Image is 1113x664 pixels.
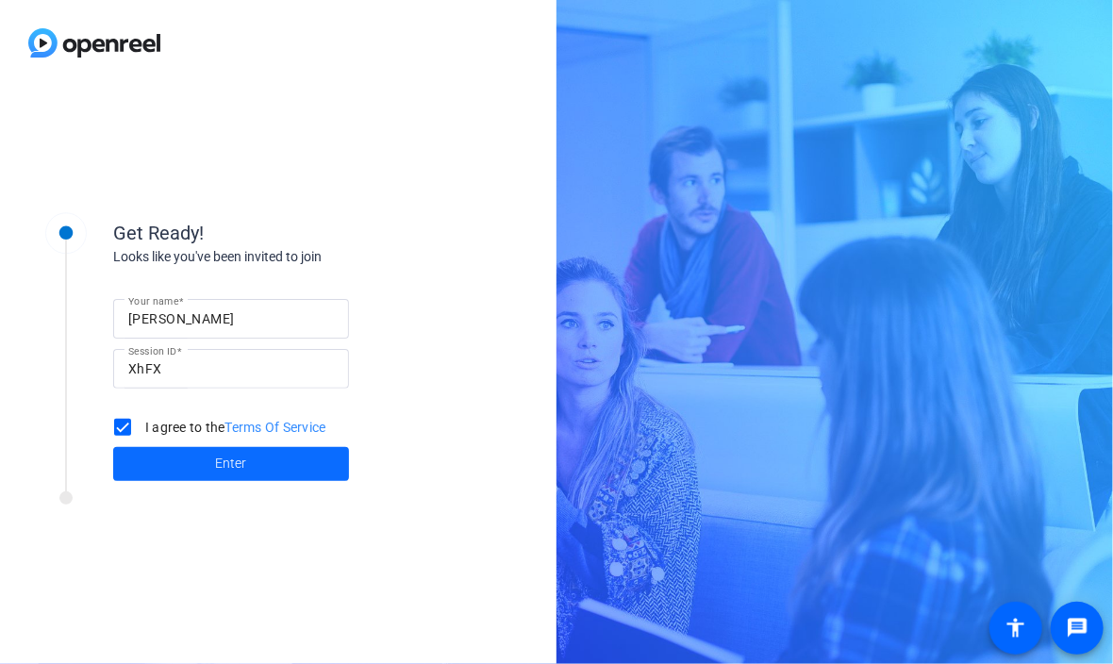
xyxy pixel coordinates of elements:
[113,447,349,481] button: Enter
[216,454,247,473] span: Enter
[225,420,326,435] a: Terms Of Service
[141,418,326,437] label: I agree to the
[113,219,490,247] div: Get Ready!
[128,345,176,357] mat-label: Session ID
[1005,617,1027,639] mat-icon: accessibility
[1066,617,1088,639] mat-icon: message
[113,247,490,267] div: Looks like you've been invited to join
[128,295,178,307] mat-label: Your name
